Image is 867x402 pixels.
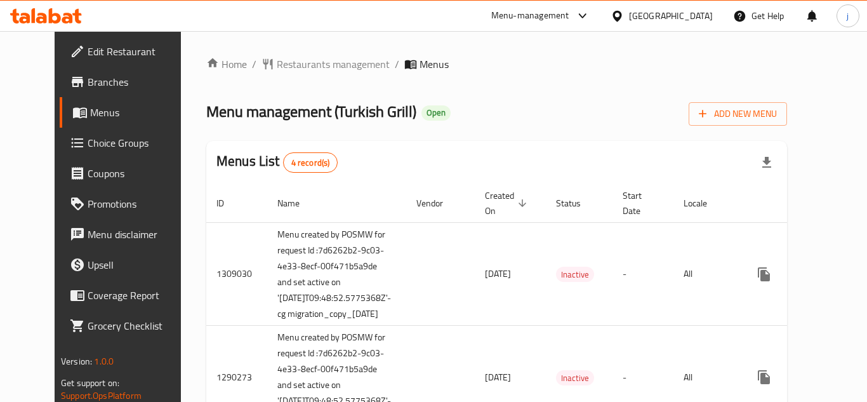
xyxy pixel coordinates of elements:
a: Menus [60,97,199,128]
button: more [749,362,779,392]
span: Name [277,196,316,211]
span: Inactive [556,267,594,282]
span: Menu disclaimer [88,227,189,242]
span: Coupons [88,166,189,181]
a: Choice Groups [60,128,199,158]
nav: breadcrumb [206,57,787,72]
span: 1.0.0 [94,353,114,370]
span: Promotions [88,196,189,211]
a: Home [206,57,247,72]
a: Coverage Report [60,280,199,311]
div: Export file [751,147,782,178]
span: Choice Groups [88,135,189,151]
td: - [612,222,673,326]
div: Inactive [556,370,594,385]
button: Change Status [779,259,810,290]
span: Inactive [556,371,594,385]
button: Add New Menu [689,102,787,126]
span: Start Date [623,188,658,218]
a: Restaurants management [261,57,390,72]
a: Promotions [60,189,199,219]
span: j [847,9,849,23]
span: Add New Menu [699,106,777,122]
a: Menu disclaimer [60,219,199,250]
span: [DATE] [485,369,511,385]
span: Branches [88,74,189,90]
span: Locale [684,196,724,211]
li: / [252,57,256,72]
a: Upsell [60,250,199,280]
a: Grocery Checklist [60,311,199,341]
span: Grocery Checklist [88,318,189,333]
span: Vendor [416,196,460,211]
span: Get support on: [61,375,119,391]
span: ID [216,196,241,211]
span: Version: [61,353,92,370]
span: Status [556,196,597,211]
span: Created On [485,188,531,218]
button: more [749,259,779,290]
div: [GEOGRAPHIC_DATA] [629,9,713,23]
span: Upsell [88,257,189,272]
div: Open [421,105,451,121]
a: Branches [60,67,199,97]
td: Menu created by POSMW for request Id :7d6262b2-9c03-4e33-8ecf-00f471b5a9de and set active on '[DA... [267,222,406,326]
td: All [673,222,739,326]
li: / [395,57,399,72]
span: Open [421,107,451,118]
span: 4 record(s) [284,157,338,169]
button: Change Status [779,362,810,392]
div: Total records count [283,152,338,173]
span: [DATE] [485,265,511,282]
span: Menu management ( Turkish Grill ) [206,97,416,126]
span: Menus [420,57,449,72]
span: Edit Restaurant [88,44,189,59]
span: Restaurants management [277,57,390,72]
div: Menu-management [491,8,569,23]
a: Coupons [60,158,199,189]
h2: Menus List [216,152,338,173]
span: Menus [90,105,189,120]
a: Edit Restaurant [60,36,199,67]
span: Coverage Report [88,288,189,303]
td: 1309030 [206,222,267,326]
